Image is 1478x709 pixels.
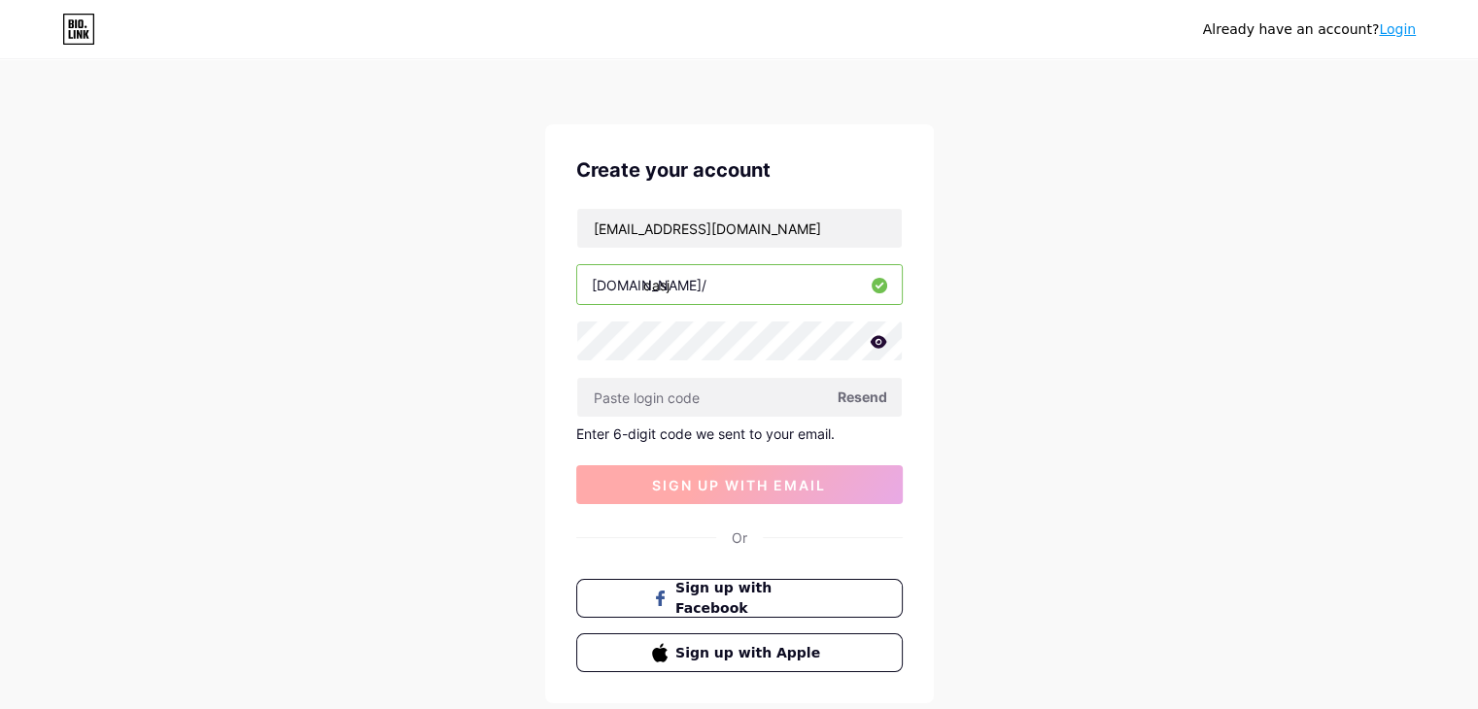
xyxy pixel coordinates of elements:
span: Resend [838,387,887,407]
a: Login [1379,21,1416,37]
div: [DOMAIN_NAME]/ [592,275,706,295]
div: Enter 6-digit code we sent to your email. [576,425,903,442]
div: Already have an account? [1203,19,1416,40]
div: Or [732,527,747,548]
button: Sign up with Apple [576,633,903,672]
input: Email [577,209,902,248]
button: sign up with email [576,465,903,504]
span: Sign up with Facebook [675,578,826,619]
span: sign up with email [652,477,826,493]
input: Paste login code [577,378,902,417]
button: Sign up with Facebook [576,579,903,618]
input: username [577,265,902,304]
div: Create your account [576,155,903,185]
span: Sign up with Apple [675,643,826,663]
